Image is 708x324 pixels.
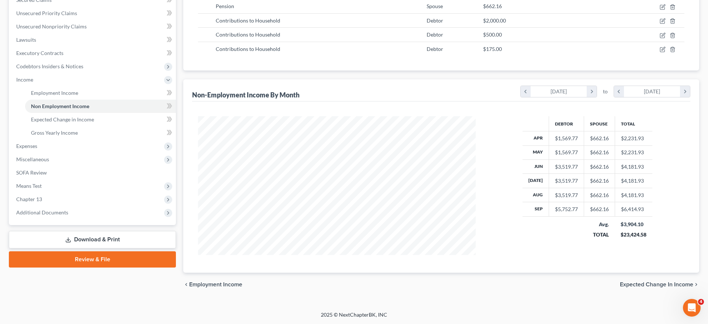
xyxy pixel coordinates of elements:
span: Unsecured Nonpriority Claims [16,23,87,30]
div: $662.16 [590,206,609,213]
div: TOTAL [590,231,609,238]
div: $1,569.77 [555,149,578,156]
span: Expenses [16,143,37,149]
a: Expected Change in Income [25,113,176,126]
th: Jun [523,160,549,174]
span: Executory Contracts [16,50,63,56]
td: $4,181.93 [615,188,652,202]
span: $2,000.00 [483,17,506,24]
button: Expected Change in Income chevron_right [620,282,699,287]
span: Gross Yearly Income [31,130,78,136]
td: $4,181.93 [615,160,652,174]
i: chevron_right [587,86,597,97]
a: Non Employment Income [25,100,176,113]
a: Unsecured Nonpriority Claims [10,20,176,33]
a: Lawsuits [10,33,176,46]
div: $1,569.77 [555,135,578,142]
div: $662.16 [590,192,609,199]
div: $662.16 [590,135,609,142]
div: $23,424.58 [621,231,646,238]
div: [DATE] [624,86,680,97]
div: $662.16 [590,163,609,170]
span: Debtor [427,31,443,38]
span: Non Employment Income [31,103,89,109]
i: chevron_right [680,86,690,97]
td: $2,231.93 [615,131,652,145]
a: Employment Income [25,86,176,100]
span: $662.16 [483,3,502,9]
a: Executory Contracts [10,46,176,60]
span: Debtor [427,17,443,24]
span: Spouse [427,3,443,9]
a: Review & File [9,251,176,268]
a: Gross Yearly Income [25,126,176,139]
div: $3,519.77 [555,177,578,185]
span: Means Test [16,183,42,189]
th: Debtor [549,116,584,131]
td: $6,414.93 [615,202,652,216]
div: Non-Employment Income By Month [192,90,299,99]
div: $3,519.77 [555,163,578,170]
a: Unsecured Priority Claims [10,7,176,20]
div: Avg. [590,221,609,228]
span: Contributions to Household [216,17,280,24]
i: chevron_right [693,282,699,287]
span: Employment Income [189,282,242,287]
th: Apr [523,131,549,145]
th: [DATE] [523,174,549,188]
span: Employment Income [31,90,78,96]
div: $5,752.77 [555,206,578,213]
div: $662.16 [590,149,609,156]
span: $175.00 [483,46,502,52]
span: Unsecured Priority Claims [16,10,77,16]
span: Expected Change in Income [31,116,94,123]
div: $3,904.10 [621,221,646,228]
a: SOFA Review [10,166,176,179]
iframe: Intercom live chat [683,299,701,317]
span: Additional Documents [16,209,68,216]
th: Total [615,116,652,131]
i: chevron_left [183,282,189,287]
span: Contributions to Household [216,31,280,38]
button: chevron_left Employment Income [183,282,242,287]
th: May [523,145,549,159]
span: Debtor [427,46,443,52]
span: Expected Change in Income [620,282,693,287]
span: Lawsuits [16,37,36,43]
span: Codebtors Insiders & Notices [16,63,83,69]
div: $3,519.77 [555,192,578,199]
th: Sep [523,202,549,216]
span: 4 [698,299,704,305]
div: $662.16 [590,177,609,185]
span: Contributions to Household [216,46,280,52]
span: Chapter 13 [16,196,42,202]
span: Miscellaneous [16,156,49,162]
td: $4,181.93 [615,174,652,188]
span: $500.00 [483,31,502,38]
span: to [603,88,608,95]
i: chevron_left [521,86,531,97]
span: Income [16,76,33,83]
i: chevron_left [614,86,624,97]
td: $2,231.93 [615,145,652,159]
div: [DATE] [531,86,587,97]
th: Aug [523,188,549,202]
th: Spouse [584,116,615,131]
a: Download & Print [9,231,176,248]
span: SOFA Review [16,169,47,176]
span: Pension [216,3,234,9]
